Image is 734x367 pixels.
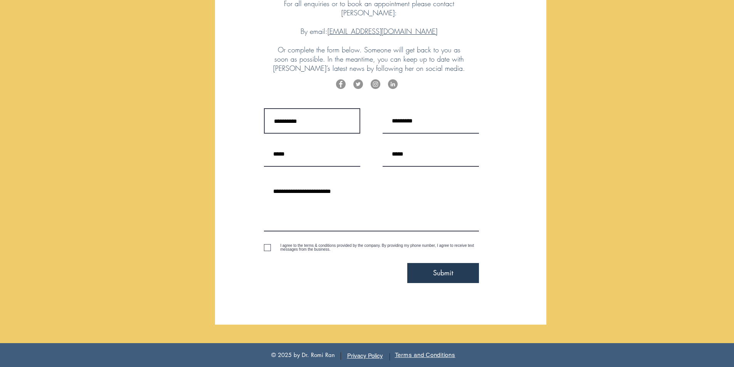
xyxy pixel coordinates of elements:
img: Twitter [353,79,363,89]
span: I agree to the terms & conditions provided by the company. By providing my phone number, I agree ... [280,243,474,251]
p: By email: [273,27,465,36]
ul: Social Bar [336,79,398,89]
img: Instagram [371,79,380,89]
button: Submit [407,263,479,283]
img: LinkedIn [388,79,398,89]
span: Submit [433,268,453,278]
a: Terms and Conditions [395,351,455,359]
a: [EMAIL_ADDRESS][DOMAIN_NAME] [328,27,437,36]
img: Facebook [336,79,346,89]
span: © 2025 by Dr. Romi Ran [271,351,335,359]
span: Terms and Conditions [395,352,455,358]
p: Or complete the form below. Someone will get back to you as soon as possible. In the meantime, yo... [273,45,465,73]
a: Privacy Policy [347,352,383,359]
